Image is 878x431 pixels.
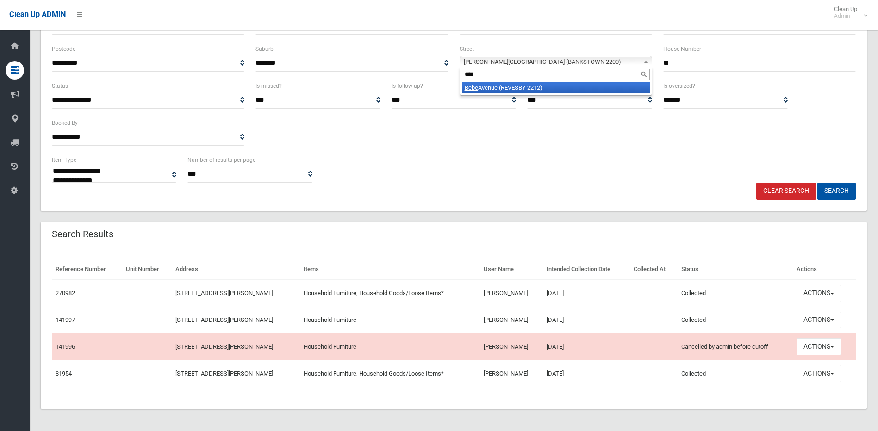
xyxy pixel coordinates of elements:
a: 141997 [56,316,75,323]
td: [PERSON_NAME] [480,333,543,360]
th: Collected At [630,259,678,280]
th: Unit Number [122,259,172,280]
td: Collected [678,360,792,387]
a: [STREET_ADDRESS][PERSON_NAME] [175,316,273,323]
a: Clear Search [756,183,816,200]
a: 270982 [56,289,75,296]
label: Is missed? [255,81,282,91]
label: Status [52,81,68,91]
td: [PERSON_NAME] [480,360,543,387]
a: [STREET_ADDRESS][PERSON_NAME] [175,370,273,377]
button: Actions [797,312,841,329]
button: Actions [797,285,841,302]
th: Reference Number [52,259,122,280]
li: Avenue (REVESBY 2212) [462,82,650,93]
a: 141996 [56,343,75,350]
th: Actions [793,259,856,280]
label: Street [460,44,474,54]
a: [STREET_ADDRESS][PERSON_NAME] [175,289,273,296]
th: Address [172,259,300,280]
button: Search [817,183,856,200]
th: Status [678,259,792,280]
th: Intended Collection Date [543,259,630,280]
span: [PERSON_NAME][GEOGRAPHIC_DATA] (BANKSTOWN 2200) [464,56,640,68]
small: Admin [834,12,857,19]
th: User Name [480,259,543,280]
td: Household Furniture [300,307,480,333]
span: Clean Up ADMIN [9,10,66,19]
td: Cancelled by admin before cutoff [678,333,792,360]
header: Search Results [41,225,125,243]
td: [DATE] [543,307,630,333]
td: [DATE] [543,333,630,360]
a: 81954 [56,370,72,377]
span: Clean Up [829,6,866,19]
button: Actions [797,365,841,382]
label: House Number [663,44,701,54]
button: Actions [797,338,841,355]
td: [PERSON_NAME] [480,307,543,333]
a: [STREET_ADDRESS][PERSON_NAME] [175,343,273,350]
td: [DATE] [543,280,630,307]
th: Items [300,259,480,280]
label: Booked By [52,118,78,128]
label: Is follow up? [392,81,423,91]
td: [DATE] [543,360,630,387]
td: Collected [678,307,792,333]
label: Suburb [255,44,274,54]
td: Household Furniture [300,333,480,360]
td: Household Furniture, Household Goods/Loose Items* [300,280,480,307]
label: Number of results per page [187,155,255,165]
td: Household Furniture, Household Goods/Loose Items* [300,360,480,387]
label: Is oversized? [663,81,695,91]
td: Collected [678,280,792,307]
label: Item Type [52,155,76,165]
label: Postcode [52,44,75,54]
td: [PERSON_NAME] [480,280,543,307]
em: Bebe [465,84,478,91]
